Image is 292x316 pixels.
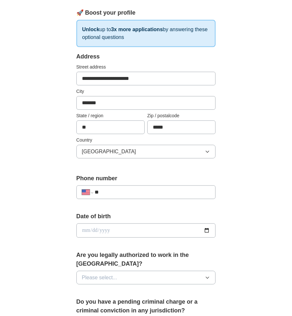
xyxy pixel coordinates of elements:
[76,88,216,95] label: City
[76,20,216,47] p: up to by answering these optional questions
[76,251,216,268] label: Are you legally authorized to work in the [GEOGRAPHIC_DATA]?
[76,212,216,221] label: Date of birth
[82,27,100,32] strong: Unlock
[111,27,163,32] strong: 3x more applications
[76,112,145,119] label: State / region
[76,297,216,315] label: Do you have a pending criminal charge or a criminal conviction in any jurisdiction?
[76,52,216,61] div: Address
[76,174,216,183] label: Phone number
[76,8,216,17] div: 🚀 Boost your profile
[76,137,216,144] label: Country
[147,112,216,119] label: Zip / postalcode
[82,274,117,282] span: Please select...
[76,145,216,158] button: [GEOGRAPHIC_DATA]
[76,64,216,70] label: Street address
[76,271,216,284] button: Please select...
[82,148,136,156] span: [GEOGRAPHIC_DATA]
